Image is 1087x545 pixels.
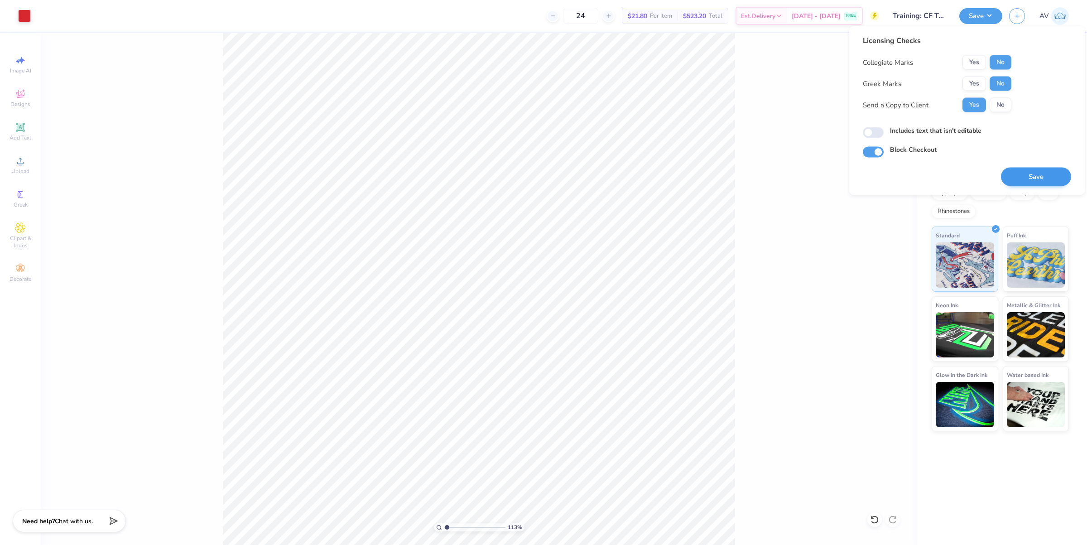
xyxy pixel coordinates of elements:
[959,8,1002,24] button: Save
[936,242,994,288] img: Standard
[936,300,958,310] span: Neon Ink
[10,134,31,141] span: Add Text
[962,98,986,112] button: Yes
[936,312,994,357] img: Neon Ink
[1007,370,1049,380] span: Water based Ink
[863,100,928,110] div: Send a Copy to Client
[55,517,93,526] span: Chat with us.
[1007,312,1065,357] img: Metallic & Glitter Ink
[10,275,31,283] span: Decorate
[22,517,55,526] strong: Need help?
[10,67,31,74] span: Image AI
[563,8,598,24] input: – –
[1007,242,1065,288] img: Puff Ink
[5,235,36,249] span: Clipart & logos
[863,57,913,68] div: Collegiate Marks
[1007,300,1060,310] span: Metallic & Glitter Ink
[14,201,28,208] span: Greek
[962,55,986,70] button: Yes
[936,382,994,427] img: Glow in the Dark Ink
[1051,7,1069,25] img: Aargy Velasco
[683,11,706,21] span: $523.20
[936,231,960,240] span: Standard
[628,11,647,21] span: $21.80
[962,77,986,91] button: Yes
[890,145,937,154] label: Block Checkout
[792,11,841,21] span: [DATE] - [DATE]
[863,35,1011,46] div: Licensing Checks
[650,11,672,21] span: Per Item
[990,55,1011,70] button: No
[846,13,856,19] span: FREE
[886,7,952,25] input: Untitled Design
[1007,231,1026,240] span: Puff Ink
[990,77,1011,91] button: No
[1039,7,1069,25] a: AV
[1007,382,1065,427] img: Water based Ink
[10,101,30,108] span: Designs
[508,523,522,531] span: 113 %
[709,11,722,21] span: Total
[936,370,987,380] span: Glow in the Dark Ink
[1001,168,1071,186] button: Save
[863,78,901,89] div: Greek Marks
[11,168,29,175] span: Upload
[741,11,775,21] span: Est. Delivery
[990,98,1011,112] button: No
[1039,11,1049,21] span: AV
[932,205,976,218] div: Rhinestones
[890,126,981,135] label: Includes text that isn't editable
